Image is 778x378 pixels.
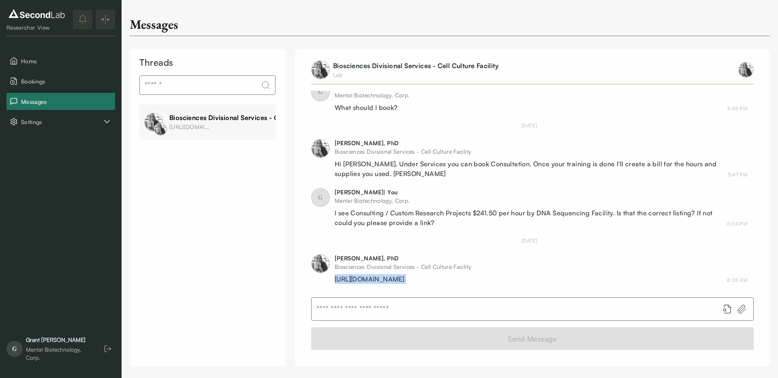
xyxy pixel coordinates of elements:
span: G [311,83,330,101]
div: Biosciences Divisional Services - Cell Culture Facility [169,113,335,122]
div: Threads [139,56,276,69]
span: G [311,188,330,207]
span: G [6,341,23,357]
div: September 7, 2025 3:47 PM [728,171,747,178]
span: Settings [21,118,102,126]
div: [PERSON_NAME], PhD [335,139,718,147]
button: Add booking [722,304,732,314]
img: logo [6,7,67,20]
button: notifications [73,10,92,29]
img: profile image [154,122,167,135]
div: Lab [333,71,498,79]
div: September 7, 2025 6:04 PM [727,220,747,228]
button: Log out [100,341,115,356]
div: Biosciences Divisional Services - Cell Culture Facility [335,147,718,156]
div: [URL][DOMAIN_NAME] [335,274,471,284]
div: [URL][DOMAIN_NAME] [169,122,210,131]
div: Hi [PERSON_NAME], Under Services you can book Consultation. Once your training is done I'll creat... [335,159,718,178]
img: profile image [738,62,754,77]
div: Mentat Biotechnology, Corp. [335,91,410,99]
div: Settings sub items [6,113,115,130]
div: September 5, 2025 3:48 PM [727,105,747,112]
div: Messages [130,16,178,32]
span: Home [21,57,112,65]
img: profile image [311,60,330,79]
div: [DATE] [311,122,747,129]
div: September 8, 2025 8:28 AM [727,277,747,284]
button: Messages [6,93,115,110]
div: Biosciences Divisional Services - Cell Culture Facility [335,262,471,271]
div: I see Consulting / Custom Research Projects $241.50 per hour by DNA Sequencing Facility. Is that ... [335,208,717,228]
button: Expand/Collapse sidebar [96,10,115,29]
span: Bookings [21,77,112,86]
button: Bookings [6,73,115,90]
div: What should I book? [335,103,410,112]
div: Mentat Biotechnology, Corp. [26,346,92,362]
div: [PERSON_NAME], PhD [335,254,471,262]
div: Mentat Biotechnology, Corp. [335,196,717,205]
img: profile image [311,139,330,158]
div: Grant [PERSON_NAME] [26,336,92,344]
a: Biosciences Divisional Services - Cell Culture Facility [333,62,498,70]
div: Researcher View [6,24,67,32]
button: Settings [6,113,115,130]
div: [DATE] [311,237,747,245]
img: profile image [144,113,163,131]
button: Home [6,52,115,69]
span: Messages [21,97,112,106]
img: profile image [311,254,330,273]
div: [PERSON_NAME] | You [335,188,717,196]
